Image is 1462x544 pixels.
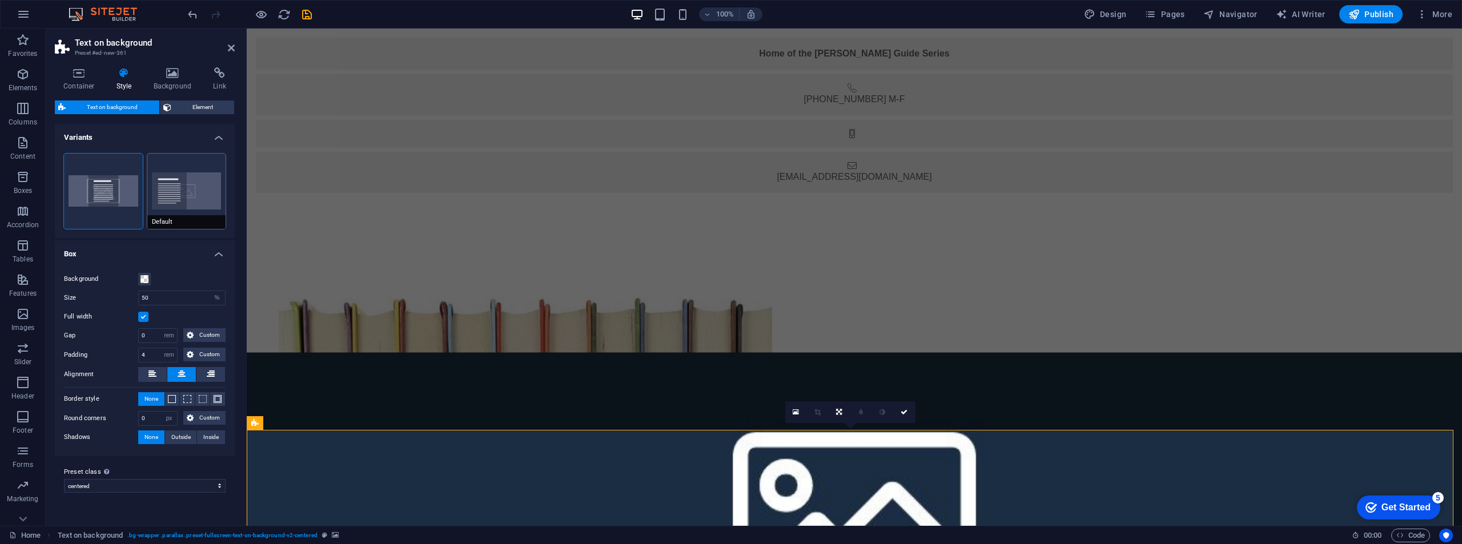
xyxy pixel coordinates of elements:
a: Crop mode [807,401,829,423]
label: Size [64,295,138,301]
span: Inside [203,430,219,444]
i: This element contains a background [332,532,339,538]
h6: Session time [1352,529,1382,542]
p: Header [11,392,34,401]
button: Click here to leave preview mode and continue editing [254,7,268,21]
h4: Style [108,67,145,91]
h4: Container [55,67,108,91]
i: Reload page [278,8,291,21]
i: On resize automatically adjust zoom level to fit chosen device. [746,9,756,19]
a: Confirm ( Ctrl ⏎ ) [894,401,915,423]
div: Design (Ctrl+Alt+Y) [1079,5,1131,23]
button: Usercentrics [1439,529,1453,542]
div: Get Started 5 items remaining, 0% complete [9,6,93,30]
button: Default [147,154,226,229]
span: Design [1084,9,1127,20]
h4: Link [204,67,235,91]
label: Round corners [64,412,138,425]
label: Border style [64,392,138,406]
span: Pages [1144,9,1184,20]
span: Publish [1348,9,1393,20]
p: Features [9,289,37,298]
a: Change orientation [829,401,850,423]
h3: Preset #ed-new-361 [75,48,212,58]
div: 5 [85,2,96,14]
h4: Background [145,67,205,91]
h4: Variants [55,124,235,144]
span: Element [175,100,231,114]
i: Undo: Add element (Ctrl+Z) [186,8,199,21]
p: Images [11,323,35,332]
img: Editor Logo [66,7,151,21]
button: Pages [1140,5,1189,23]
a: Select files from the file manager, stock photos, or upload file(s) [785,401,807,423]
span: Code [1396,529,1425,542]
span: Custom [197,411,222,425]
label: Full width [64,310,138,324]
label: Gap [64,329,138,342]
button: Inside [197,430,225,444]
p: Favorites [8,49,37,58]
p: Elements [9,83,38,92]
p: Tables [13,255,33,264]
div: Get Started [34,13,83,23]
label: Preset class [64,465,226,479]
span: None [144,430,158,444]
p: Content [10,152,35,161]
button: Outside [165,430,197,444]
span: 00 00 [1364,529,1381,542]
span: Navigator [1203,9,1258,20]
a: Blur [850,401,872,423]
span: Custom [197,348,222,361]
span: . bg-wrapper .parallax .preset-fullscreen-text-on-background-v2-centered [127,529,318,542]
button: None [138,430,164,444]
a: Greyscale [872,401,894,423]
p: Accordion [7,220,39,229]
p: Slider [14,357,32,366]
p: Footer [13,426,33,435]
p: Marketing [7,494,38,503]
button: save [300,7,314,21]
button: Publish [1339,5,1403,23]
span: AI Writer [1276,9,1326,20]
span: More [1416,9,1452,20]
i: This element is a customizable preset [322,532,327,538]
button: AI Writer [1271,5,1330,23]
button: Text on background [55,100,159,114]
nav: breadcrumb [58,529,339,542]
span: Outside [171,430,191,444]
h6: 100% [716,7,734,21]
h2: Text on background [75,38,235,48]
p: Forms [13,460,33,469]
button: Custom [183,348,226,361]
span: : [1372,531,1373,539]
p: Boxes [14,186,33,195]
button: Custom [183,328,226,342]
button: 100% [699,7,740,21]
span: Default [147,215,226,229]
label: Background [64,272,138,286]
button: Design [1079,5,1131,23]
span: Text on background [69,100,156,114]
a: Click to cancel selection. Double-click to open Pages [9,529,41,542]
button: Custom [183,411,226,425]
span: Click to select. Double-click to edit [58,529,123,542]
span: Custom [197,328,222,342]
i: Save (Ctrl+S) [300,8,314,21]
button: None [138,392,164,406]
button: Navigator [1199,5,1262,23]
h4: Box [55,240,235,261]
button: undo [186,7,199,21]
button: More [1412,5,1457,23]
span: None [144,392,158,406]
label: Alignment [64,368,138,381]
p: Columns [9,118,37,127]
button: Code [1391,529,1430,542]
label: Shadows [64,430,138,444]
button: reload [277,7,291,21]
label: Padding [64,348,138,362]
button: Element [160,100,235,114]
